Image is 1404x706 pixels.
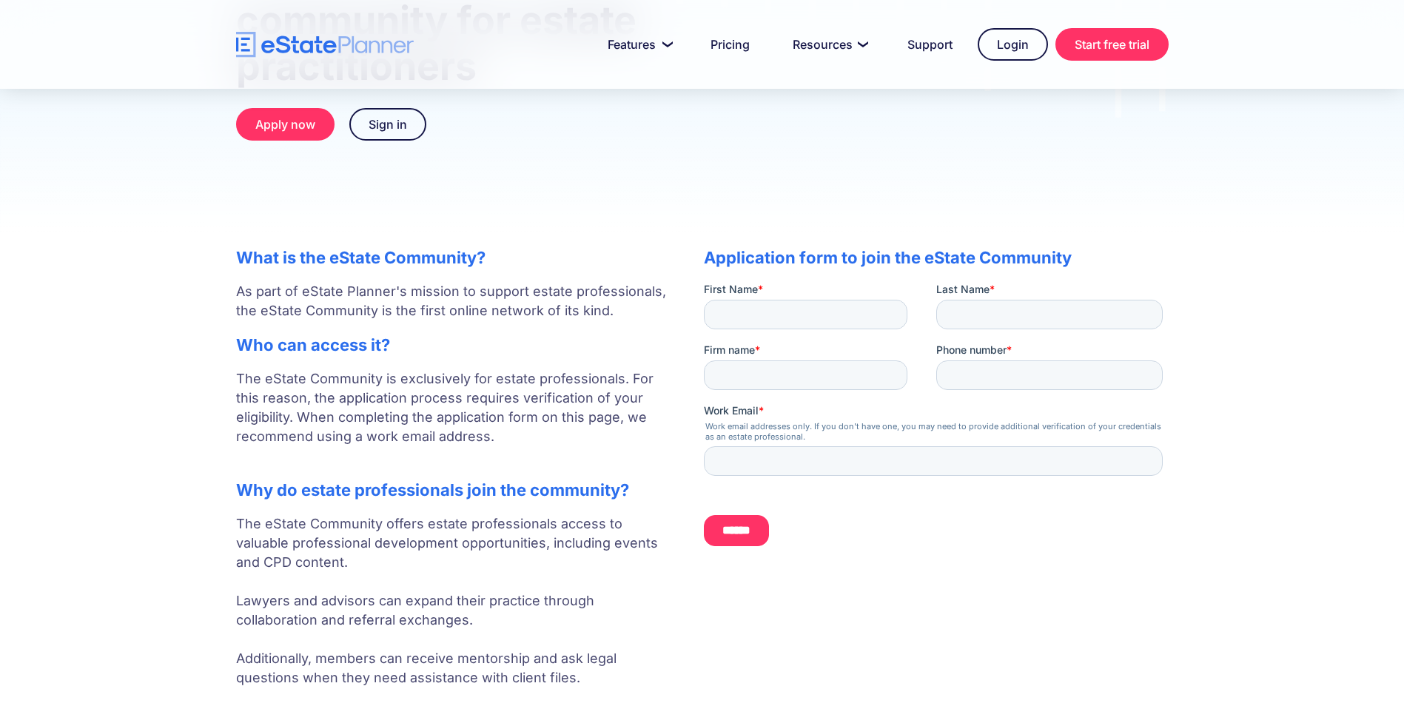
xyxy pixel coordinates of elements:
[1055,28,1169,61] a: Start free trial
[236,480,674,500] h2: Why do estate professionals join the community?
[590,30,685,59] a: Features
[236,108,335,141] a: Apply now
[236,282,674,320] p: As part of eState Planner's mission to support estate professionals, the eState Community is the ...
[693,30,768,59] a: Pricing
[704,248,1169,267] h2: Application form to join the eState Community
[236,248,674,267] h2: What is the eState Community?
[236,514,674,687] p: The eState Community offers estate professionals access to valuable professional development oppo...
[704,282,1169,559] iframe: Form 0
[775,30,882,59] a: Resources
[236,32,414,58] a: home
[349,108,426,141] a: Sign in
[890,30,970,59] a: Support
[978,28,1048,61] a: Login
[236,369,674,465] p: The eState Community is exclusively for estate professionals. For this reason, the application pr...
[236,335,674,354] h2: Who can access it?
